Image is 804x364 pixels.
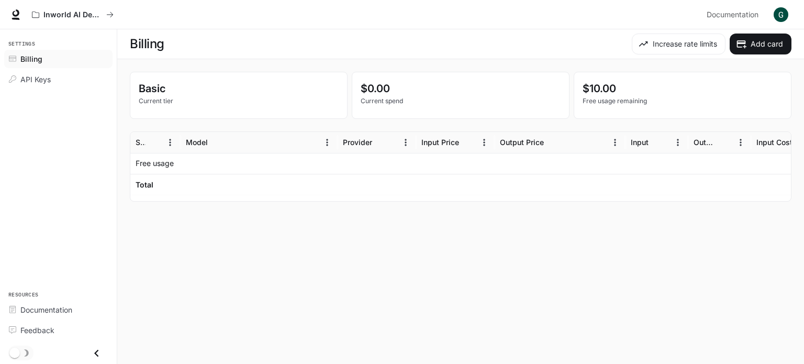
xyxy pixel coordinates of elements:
[4,50,113,68] a: Billing
[717,135,733,150] button: Sort
[20,74,51,85] span: API Keys
[631,138,649,147] div: Input
[343,138,372,147] div: Provider
[460,135,476,150] button: Sort
[756,138,792,147] div: Input Cost
[20,53,42,64] span: Billing
[136,180,153,190] h6: Total
[85,343,108,364] button: Close drawer
[20,304,72,315] span: Documentation
[707,8,758,21] span: Documentation
[139,96,339,106] p: Current tier
[209,135,225,150] button: Sort
[4,321,113,339] a: Feedback
[319,135,335,150] button: Menu
[632,34,725,54] button: Increase rate limits
[20,325,54,336] span: Feedback
[398,135,414,150] button: Menu
[733,135,749,150] button: Menu
[500,138,544,147] div: Output Price
[607,135,623,150] button: Menu
[583,96,783,106] p: Free usage remaining
[4,301,113,319] a: Documentation
[670,135,686,150] button: Menu
[136,138,146,147] div: Service
[421,138,459,147] div: Input Price
[4,70,113,89] a: API Keys
[583,81,783,96] p: $10.00
[43,10,102,19] p: Inworld AI Demos
[694,138,716,147] div: Output
[186,138,208,147] div: Model
[774,7,788,22] img: User avatar
[770,4,791,25] button: User avatar
[361,96,561,106] p: Current spend
[373,135,389,150] button: Sort
[650,135,665,150] button: Sort
[476,135,492,150] button: Menu
[147,135,162,150] button: Sort
[27,4,118,25] button: All workspaces
[361,81,561,96] p: $0.00
[139,81,339,96] p: Basic
[136,158,174,169] p: Free usage
[730,34,791,54] button: Add card
[162,135,178,150] button: Menu
[702,4,766,25] a: Documentation
[9,347,20,358] span: Dark mode toggle
[545,135,561,150] button: Sort
[130,34,164,54] h1: Billing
